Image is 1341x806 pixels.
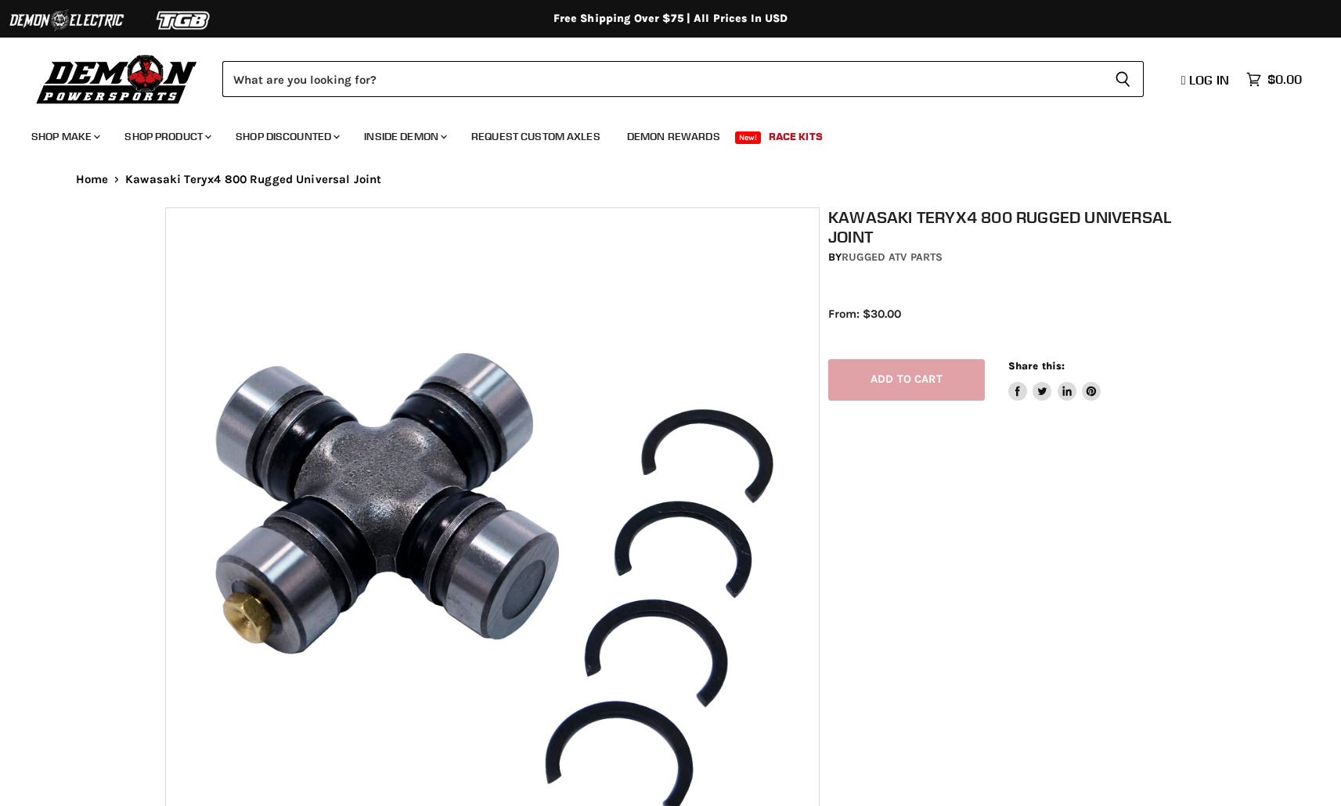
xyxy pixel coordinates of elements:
[615,121,732,153] a: Demon Rewards
[828,307,901,321] span: From: $30.00
[76,173,109,186] a: Home
[735,131,762,144] span: New!
[113,121,221,153] a: Shop Product
[352,121,456,153] a: Inside Demon
[1189,72,1229,88] span: Log in
[757,121,835,153] a: Race Kits
[1008,360,1065,372] span: Share this:
[842,250,943,264] a: Rugged ATV Parts
[828,249,1185,266] div: by
[1267,72,1302,87] span: $0.00
[31,51,203,106] img: Demon Powersports
[222,61,1102,97] input: Search
[20,114,1298,153] ul: Main menu
[20,121,110,153] a: Shop Make
[222,61,1144,97] form: Product
[8,5,125,35] img: Demon Electric Logo 2
[224,121,349,153] a: Shop Discounted
[828,207,1185,246] h1: Kawasaki Teryx4 800 Rugged Universal Joint
[1008,359,1101,401] aside: Share this:
[1102,61,1144,97] button: Search
[125,173,381,186] span: Kawasaki Teryx4 800 Rugged Universal Joint
[1238,68,1310,91] a: $0.00
[45,12,1297,26] div: Free Shipping Over $75 | All Prices In USD
[460,121,612,153] a: Request Custom Axles
[125,5,243,35] img: TGB Logo 2
[1174,73,1238,87] a: Log in
[45,173,1297,186] nav: Breadcrumbs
